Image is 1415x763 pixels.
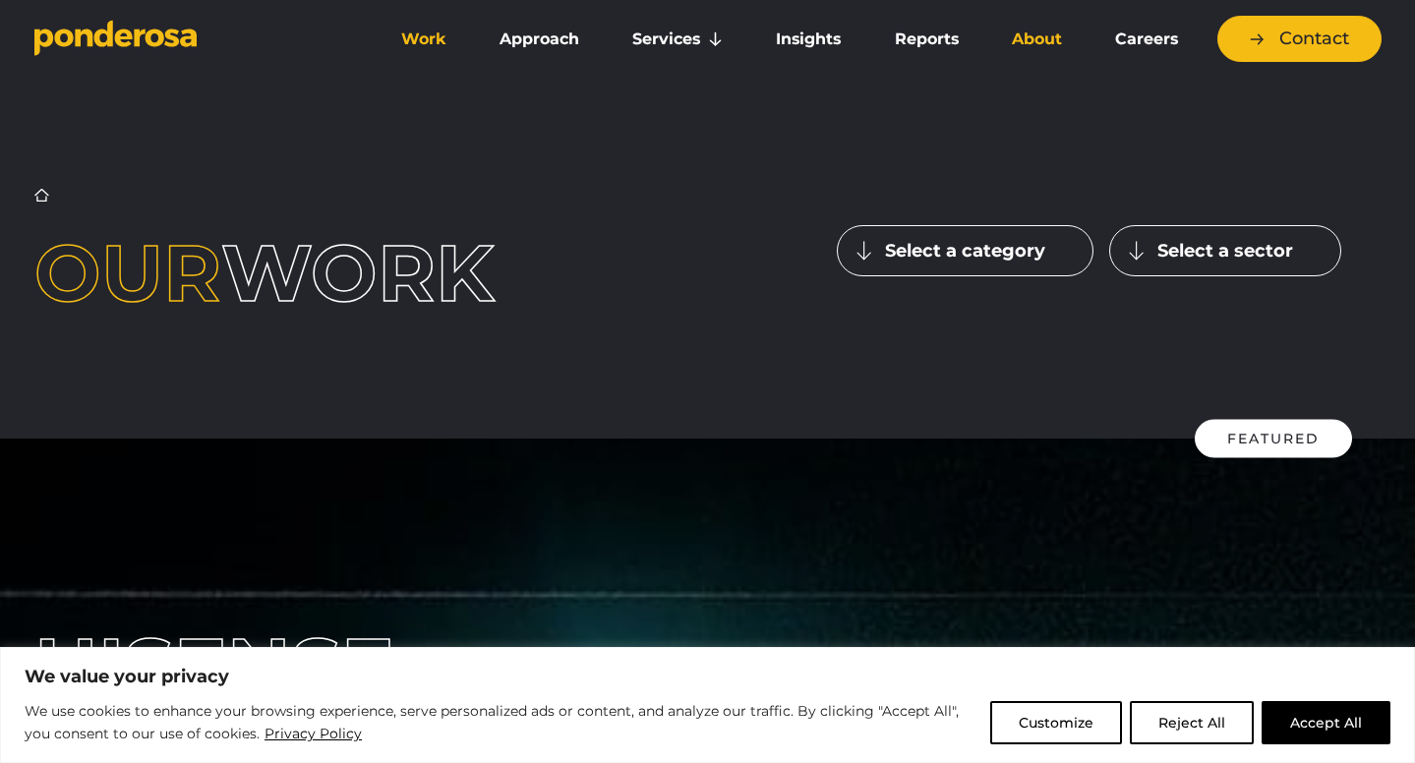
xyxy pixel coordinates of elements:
[477,19,602,60] a: Approach
[264,722,363,745] a: Privacy Policy
[989,19,1085,60] a: About
[1195,420,1352,458] div: Featured
[610,19,745,60] a: Services
[753,19,863,60] a: Insights
[1130,701,1254,744] button: Reject All
[1092,19,1201,60] a: Careers
[25,665,1390,688] p: We value your privacy
[1109,225,1341,276] button: Select a sector
[872,19,981,60] a: Reports
[34,188,49,203] a: Home
[1262,701,1390,744] button: Accept All
[1217,16,1382,62] a: Contact
[34,20,349,59] a: Go to homepage
[34,225,221,321] span: Our
[990,701,1122,744] button: Customize
[25,700,975,746] p: We use cookies to enhance your browsing experience, serve personalized ads or content, and analyz...
[837,225,1093,276] button: Select a category
[379,19,469,60] a: Work
[34,234,578,313] h1: work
